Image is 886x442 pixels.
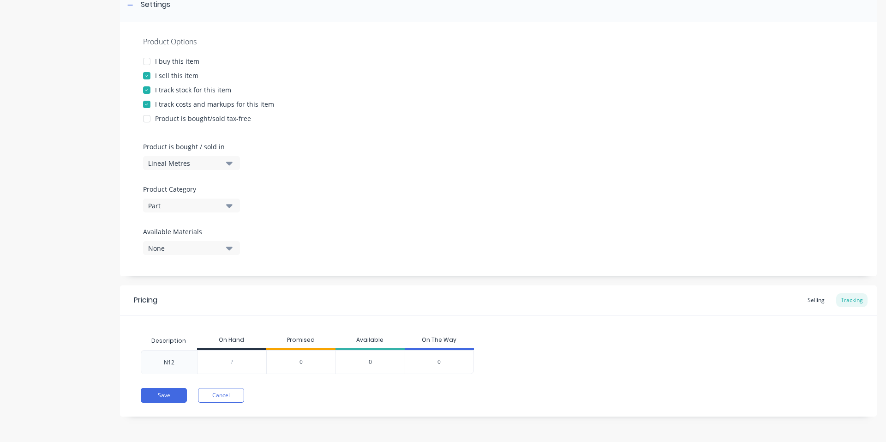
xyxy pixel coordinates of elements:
[405,332,474,350] div: On The Way
[803,293,829,307] div: Selling
[143,156,240,170] button: Lineal Metres
[143,227,240,236] label: Available Materials
[198,351,266,374] div: ?
[155,71,198,80] div: I sell this item
[143,36,854,47] div: Product Options
[134,295,157,306] div: Pricing
[143,199,240,212] button: Part
[143,142,235,151] label: Product is bought / sold in
[155,99,274,109] div: I track costs and markups for this item
[155,85,231,95] div: I track stock for this item
[144,329,193,352] div: Description
[197,332,266,350] div: On Hand
[437,358,441,366] span: 0
[198,388,244,403] button: Cancel
[141,388,187,403] button: Save
[335,332,405,350] div: Available
[148,243,222,253] div: None
[335,350,405,374] div: 0
[148,201,222,211] div: Part
[164,358,174,367] div: N12
[143,184,235,194] label: Product Category
[155,56,199,66] div: I buy this item
[836,293,868,307] div: Tracking
[155,114,251,123] div: Product is bought/sold tax-free
[148,158,222,168] div: Lineal Metres
[143,241,240,255] button: None
[299,358,303,366] span: 0
[266,332,335,350] div: Promised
